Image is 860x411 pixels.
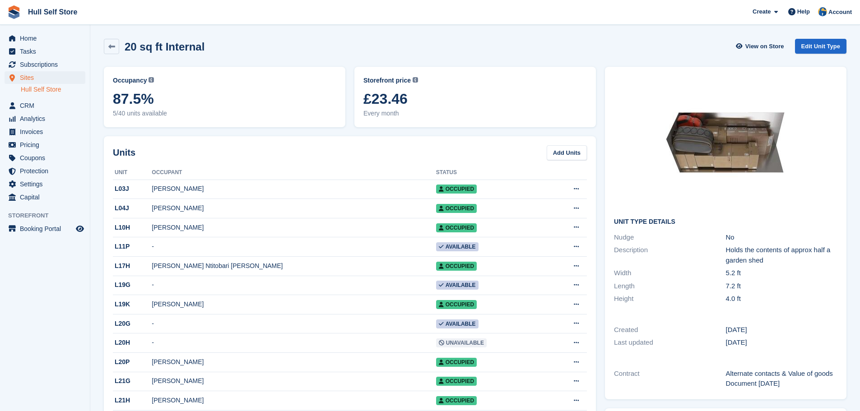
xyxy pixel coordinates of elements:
th: Unit [113,166,152,180]
div: [PERSON_NAME] [152,184,436,194]
span: Occupied [436,377,477,386]
div: Length [614,281,725,291]
h2: 20 sq ft Internal [125,41,205,53]
div: [DATE] [726,325,837,335]
a: menu [5,191,85,203]
span: Protection [20,165,74,177]
td: - [152,237,436,257]
span: Occupied [436,262,477,271]
div: [PERSON_NAME] [152,396,436,405]
div: L20P [113,357,152,367]
span: Subscriptions [20,58,74,71]
div: Last updated [614,337,725,348]
span: Analytics [20,112,74,125]
span: Help [797,7,810,16]
a: Preview store [74,223,85,234]
div: 7.2 ft [726,281,837,291]
th: Occupant [152,166,436,180]
span: Capital [20,191,74,203]
div: L03J [113,184,152,194]
a: Edit Unit Type [795,39,846,54]
a: menu [5,139,85,151]
span: Settings [20,178,74,190]
div: [PERSON_NAME] [152,223,436,232]
div: L20H [113,338,152,347]
a: menu [5,125,85,138]
div: [PERSON_NAME] [152,357,436,367]
div: [PERSON_NAME] Ntitobari [PERSON_NAME] [152,261,436,271]
div: L10H [113,223,152,232]
span: Create [753,7,771,16]
div: L11P [113,242,152,251]
img: Hull Self Store [818,7,827,16]
div: No [726,232,837,243]
span: Sites [20,71,74,84]
a: menu [5,99,85,112]
div: Created [614,325,725,335]
span: Every month [363,109,587,118]
img: icon-info-grey-7440780725fd019a000dd9b08b2336e03edf1995a4989e88bcd33f0948082b44.svg [413,77,418,83]
div: 4.0 ft [726,294,837,304]
span: Home [20,32,74,45]
img: stora-icon-8386f47178a22dfd0bd8f6a31ec36ba5ce8667c1dd55bd0f319d3a0aa187defe.svg [7,5,21,19]
a: menu [5,45,85,58]
span: Storefront price [363,76,411,85]
span: 5/40 units available [113,109,336,118]
a: Hull Self Store [21,85,85,94]
div: Height [614,294,725,304]
span: Occupied [436,396,477,405]
div: L21H [113,396,152,405]
div: L17H [113,261,152,271]
div: [PERSON_NAME] [152,376,436,386]
div: Description [614,245,725,265]
span: Occupancy [113,76,147,85]
a: menu [5,112,85,125]
span: Unavailable [436,338,487,347]
div: [PERSON_NAME] [152,300,436,309]
span: Available [436,281,479,290]
img: icon-info-grey-7440780725fd019a000dd9b08b2336e03edf1995a4989e88bcd33f0948082b44.svg [149,77,154,83]
span: Pricing [20,139,74,151]
span: Occupied [436,223,477,232]
span: Invoices [20,125,74,138]
td: - [152,314,436,333]
div: L19K [113,300,152,309]
td: - [152,333,436,353]
span: Tasks [20,45,74,58]
span: Coupons [20,152,74,164]
div: Contract [614,369,725,389]
div: Alternate contacts & Value of goods Document [DATE] [726,369,837,389]
span: Available [436,242,479,251]
div: Nudge [614,232,725,243]
span: Occupied [436,300,477,309]
span: Storefront [8,211,90,220]
td: - [152,276,436,295]
span: View on Store [745,42,784,51]
div: L20G [113,319,152,328]
span: Account [828,8,852,17]
div: Holds the contents of approx half a garden shed [726,245,837,265]
div: L04J [113,203,152,213]
div: L21G [113,376,152,386]
th: Status [436,166,546,180]
a: menu [5,222,85,235]
div: L19G [113,280,152,290]
a: menu [5,152,85,164]
span: Occupied [436,358,477,367]
div: 5.2 ft [726,268,837,278]
a: menu [5,178,85,190]
a: menu [5,32,85,45]
span: CRM [20,99,74,112]
h2: Unit Type details [614,218,837,226]
h2: Units [113,146,135,159]
a: View on Store [735,39,788,54]
span: Booking Portal [20,222,74,235]
div: [PERSON_NAME] [152,203,436,213]
div: [DATE] [726,337,837,348]
span: Available [436,319,479,328]
a: menu [5,71,85,84]
span: Occupied [436,204,477,213]
div: Width [614,268,725,278]
span: £23.46 [363,91,587,107]
span: Occupied [436,185,477,194]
